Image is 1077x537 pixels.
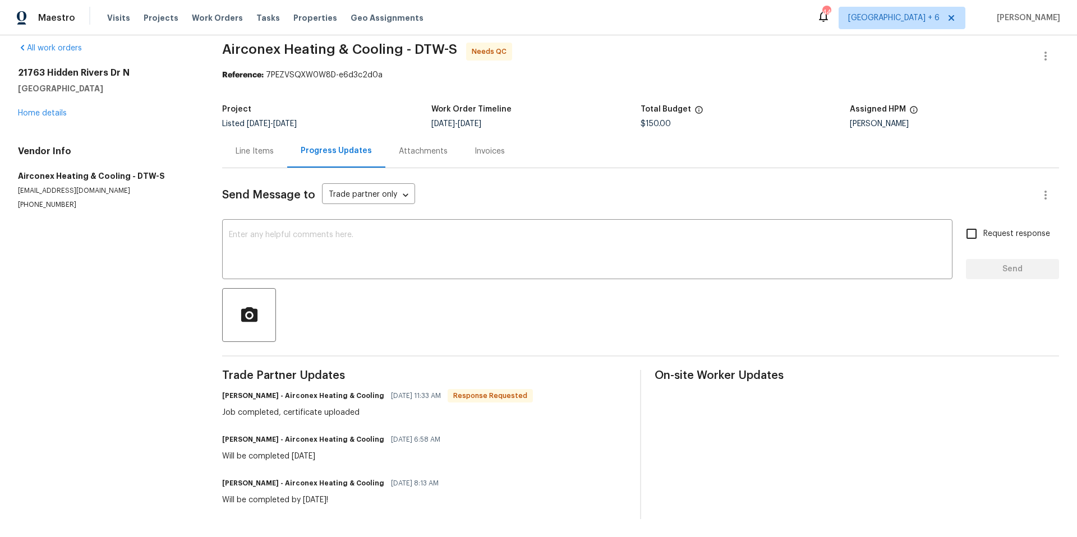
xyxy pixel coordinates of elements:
span: Response Requested [449,390,532,401]
div: Invoices [475,146,505,157]
span: Listed [222,120,297,128]
div: 44 [822,7,830,18]
p: [PHONE_NUMBER] [18,200,195,210]
div: Trade partner only [322,186,415,205]
h5: Work Order Timeline [431,105,512,113]
b: Reference: [222,71,264,79]
h5: Assigned HPM [850,105,906,113]
div: 7PEZVSQXW0W8D-e6d3c2d0a [222,70,1059,81]
p: [EMAIL_ADDRESS][DOMAIN_NAME] [18,186,195,196]
span: Needs QC [472,46,511,57]
span: Work Orders [192,12,243,24]
h5: Total Budget [641,105,691,113]
span: On-site Worker Updates [655,370,1059,381]
h6: [PERSON_NAME] - Airconex Heating & Cooling [222,434,384,445]
span: Visits [107,12,130,24]
span: - [247,120,297,128]
span: [DATE] [431,120,455,128]
span: [GEOGRAPHIC_DATA] + 6 [848,12,940,24]
span: The total cost of line items that have been proposed by Opendoor. This sum includes line items th... [694,105,703,120]
h5: Project [222,105,251,113]
h6: [PERSON_NAME] - Airconex Heating & Cooling [222,390,384,401]
span: - [431,120,481,128]
span: The hpm assigned to this work order. [909,105,918,120]
span: Airconex Heating & Cooling - DTW-S [222,43,457,56]
div: Will be completed [DATE] [222,451,447,462]
span: Maestro [38,12,75,24]
span: [DATE] 11:33 AM [391,390,441,401]
h5: Airconex Heating & Cooling - DTW-S [18,170,195,182]
span: Tasks [256,14,280,22]
a: Home details [18,109,67,117]
div: Will be completed by [DATE]! [222,494,445,506]
div: Line Items [236,146,274,157]
span: [DATE] [458,120,481,128]
h5: [GEOGRAPHIC_DATA] [18,83,195,94]
span: Geo Assignments [351,12,424,24]
span: Trade Partner Updates [222,370,627,381]
div: Attachments [399,146,448,157]
div: Progress Updates [301,145,372,156]
span: Request response [983,228,1050,240]
div: Job completed, certificate uploaded [222,407,533,418]
div: [PERSON_NAME] [850,120,1059,128]
span: [DATE] 6:58 AM [391,434,440,445]
h4: Vendor Info [18,146,195,157]
span: [DATE] [247,120,270,128]
span: [DATE] 8:13 AM [391,478,439,489]
span: Properties [293,12,337,24]
span: Projects [144,12,178,24]
span: [DATE] [273,120,297,128]
span: $150.00 [641,120,671,128]
h6: [PERSON_NAME] - Airconex Heating & Cooling [222,478,384,489]
span: Send Message to [222,189,315,201]
h2: 21763 Hidden Rivers Dr N [18,67,195,78]
a: All work orders [18,44,82,52]
span: [PERSON_NAME] [992,12,1060,24]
